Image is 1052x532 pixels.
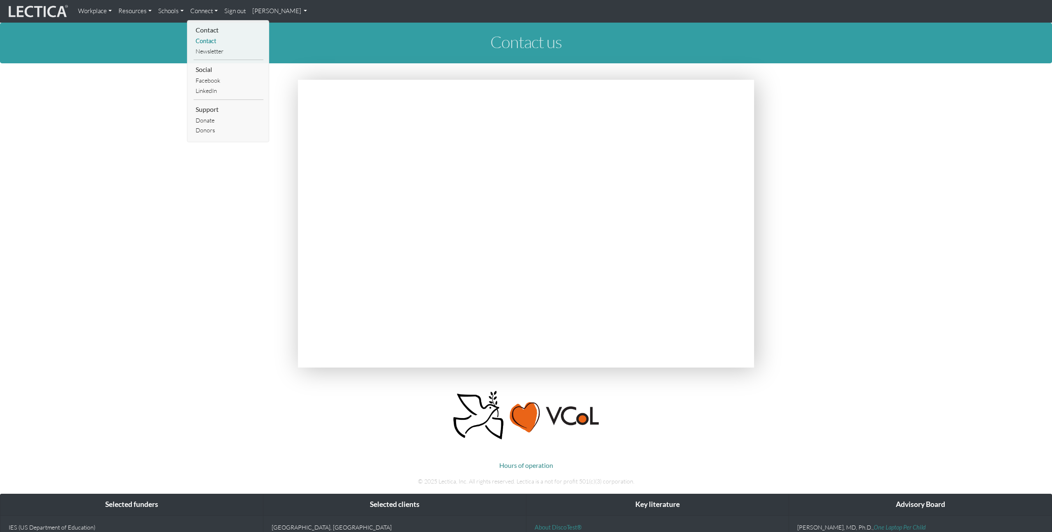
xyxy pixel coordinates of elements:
[221,3,249,19] a: Sign out
[451,390,601,441] img: Peace, love, VCoL
[526,494,789,515] div: Key literature
[194,63,263,76] li: Social
[249,3,311,19] a: [PERSON_NAME]
[272,524,518,531] p: [GEOGRAPHIC_DATA], [GEOGRAPHIC_DATA]
[263,494,526,515] div: Selected clients
[194,76,263,86] a: Facebook
[535,524,581,531] a: About DiscoTest®
[194,36,263,46] a: Contact
[187,3,221,19] a: Connect
[0,494,263,515] div: Selected funders
[9,524,255,531] p: IES (US Department of Education)
[298,33,754,51] h1: Contact us
[499,461,553,469] a: Hours of operation
[789,494,1052,515] div: Advisory Board
[115,3,155,19] a: Resources
[194,24,263,36] li: Contact
[194,46,263,57] a: Newsletter
[298,477,754,486] p: © 2025 Lectica, Inc. All rights reserved. Lectica is a not for profit 501(c)(3) corporation.
[7,4,68,19] img: lecticalive
[194,116,263,126] a: Donate
[194,103,263,116] li: Support
[194,86,263,96] a: LinkedIn
[874,524,926,531] a: One Laptop Per Child
[155,3,187,19] a: Schools
[194,125,263,136] a: Donors
[797,524,1043,531] p: [PERSON_NAME], MD, Ph.D.,
[75,3,115,19] a: Workplace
